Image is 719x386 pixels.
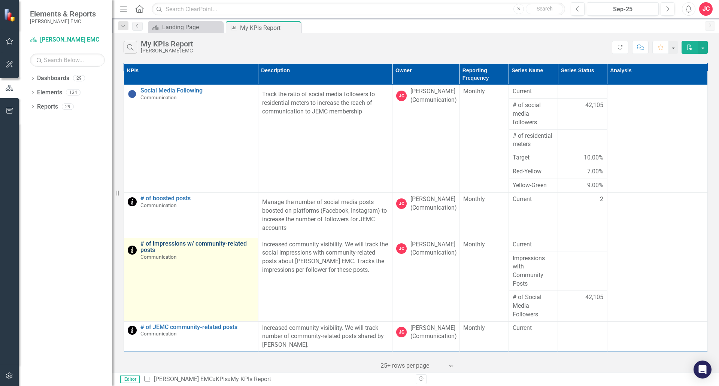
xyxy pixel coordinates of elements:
td: Double-Click to Edit [607,193,707,238]
td: Double-Click to Edit [392,85,459,193]
span: Communication [140,202,177,208]
a: KPIs [216,376,228,383]
span: Impressions with Community Posts [513,254,554,288]
div: Open Intercom Messenger [694,361,712,379]
td: Double-Click to Edit [558,179,607,193]
td: Double-Click to Edit [558,165,607,179]
span: # of residential meters [513,132,554,149]
td: Double-Click to Edit [607,321,707,352]
img: Information Only [128,326,137,335]
div: [PERSON_NAME] (Communication) [410,87,457,104]
td: Double-Click to Edit [558,151,607,165]
a: [PERSON_NAME] EMC [30,36,105,44]
td: Double-Click to Edit [509,151,558,165]
div: [PERSON_NAME] (Communication) [410,324,457,341]
span: Red-Yellow [513,167,554,176]
div: Monthly [463,240,504,249]
td: Double-Click to Edit Right Click for Context Menu [124,321,258,352]
p: Track the ratio of social media followers to residential meters to increase the reach of communic... [262,89,389,118]
span: 2 [600,195,603,204]
p: Increased community visibility. We will track number of community-related posts shared by [PERSON... [262,324,389,350]
img: ClearPoint Strategy [4,9,17,22]
div: [PERSON_NAME] (Communication) [410,240,457,258]
input: Search Below... [30,54,105,67]
span: Communication [140,331,177,337]
a: Dashboards [37,74,69,83]
td: Double-Click to Edit [459,85,509,193]
span: Target [513,154,554,162]
td: Double-Click to Edit [258,193,392,238]
div: 29 [62,103,74,110]
td: Double-Click to Edit [392,238,459,321]
td: Double-Click to Edit [558,321,607,352]
td: Double-Click to Edit [607,85,707,193]
td: Double-Click to Edit [258,85,392,193]
td: Double-Click to Edit [509,193,558,238]
td: Double-Click to Edit [558,99,607,130]
span: Search [537,6,553,12]
div: Monthly [463,324,504,332]
span: 7.00% [587,167,603,176]
p: Increased community visibility. We will track the social impressions with community-related posts... [262,240,389,274]
td: Double-Click to Edit Right Click for Context Menu [124,193,258,238]
div: JC [396,327,407,337]
div: JC [396,243,407,254]
td: Double-Click to Edit [392,321,459,352]
a: Landing Page [150,22,221,32]
span: Communication [140,254,177,260]
img: Information Only [128,197,137,206]
td: Double-Click to Edit [607,238,707,321]
div: 29 [73,75,85,82]
td: Double-Click to Edit [392,193,459,238]
td: Double-Click to Edit [558,193,607,238]
td: Double-Click to Edit [509,252,558,291]
td: Double-Click to Edit Right Click for Context Menu [124,238,258,321]
td: Double-Click to Edit Right Click for Context Menu [124,85,258,193]
td: Double-Click to Edit [258,321,392,352]
div: » » [143,375,410,384]
span: 10.00% [584,154,603,162]
div: Monthly [463,87,504,96]
button: Sep-25 [587,2,659,16]
td: Double-Click to Edit [558,252,607,291]
span: 42,105 [585,101,603,110]
div: JC [396,91,407,101]
td: Double-Click to Edit [459,193,509,238]
td: Double-Click to Edit [459,321,509,352]
div: JC [396,198,407,209]
div: Monthly [463,195,504,204]
button: JC [699,2,713,16]
div: [PERSON_NAME] (Communication) [410,195,457,212]
span: Communication [140,94,177,100]
div: My KPIs Report [141,40,193,48]
button: Search [526,4,563,14]
img: Information Only [128,246,137,255]
a: # of JEMC community-related posts [140,324,254,331]
td: Double-Click to Edit [509,99,558,130]
a: # of boosted posts [140,195,254,202]
a: Social Media Following [140,87,254,94]
input: Search ClearPoint... [152,3,565,16]
div: [PERSON_NAME] EMC [141,48,193,54]
span: Yellow-Green [513,181,554,190]
td: Double-Click to Edit [459,238,509,321]
img: No Information [128,89,137,98]
div: My KPIs Report [231,376,271,383]
span: Editor [120,376,140,383]
td: Double-Click to Edit [509,165,558,179]
a: [PERSON_NAME] EMC [154,376,213,383]
span: Current [513,324,554,332]
div: 134 [66,89,81,96]
small: [PERSON_NAME] EMC [30,18,96,24]
td: Double-Click to Edit [258,238,392,321]
div: My KPIs Report [240,23,299,33]
td: Double-Click to Edit [509,179,558,193]
a: Reports [37,103,58,111]
span: Current [513,240,554,249]
td: Double-Click to Edit [509,321,558,352]
span: 42,105 [585,293,603,302]
div: Sep-25 [589,5,656,14]
a: # of impressions w/ community-related posts [140,240,254,253]
span: 9.00% [587,181,603,190]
